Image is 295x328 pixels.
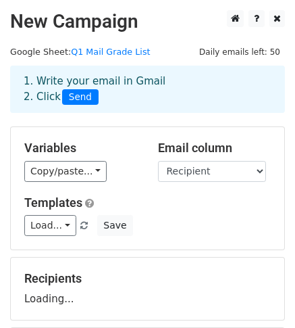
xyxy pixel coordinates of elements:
[24,195,82,210] a: Templates
[14,74,281,105] div: 1. Write your email in Gmail 2. Click
[62,89,99,106] span: Send
[10,47,151,57] small: Google Sheet:
[24,215,76,236] a: Load...
[158,141,271,156] h5: Email column
[194,47,285,57] a: Daily emails left: 50
[24,161,107,182] a: Copy/paste...
[10,10,285,33] h2: New Campaign
[24,141,138,156] h5: Variables
[24,271,271,286] h5: Recipients
[97,215,132,236] button: Save
[71,47,150,57] a: Q1 Mail Grade List
[194,45,285,60] span: Daily emails left: 50
[24,271,271,306] div: Loading...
